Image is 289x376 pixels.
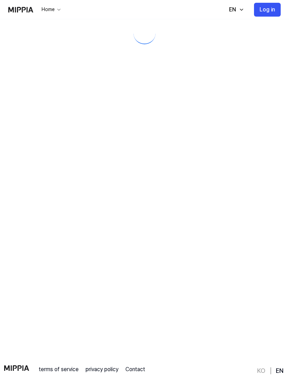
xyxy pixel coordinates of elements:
img: logo [8,7,33,12]
div: EN [228,6,237,14]
a: Contact [125,365,145,374]
a: EN [276,367,283,375]
img: logo [4,365,29,371]
button: Home [40,6,62,13]
button: Log in [254,3,281,17]
div: Home [40,6,56,13]
a: KO [257,367,265,375]
a: terms of service [39,365,79,374]
button: EN [222,3,248,17]
a: privacy policy [86,365,119,374]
